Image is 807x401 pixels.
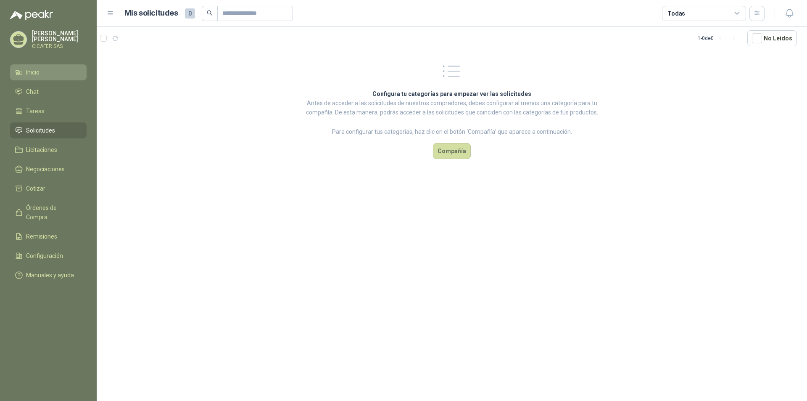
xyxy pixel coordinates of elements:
a: Chat [10,84,87,100]
a: Remisiones [10,228,87,244]
span: Solicitudes [26,126,55,135]
a: Inicio [10,64,87,80]
span: Inicio [26,68,40,77]
img: Logo peakr [10,10,53,20]
span: Chat [26,87,39,96]
p: Antes de acceder a las solicitudes de nuestros compradores, debes configurar al menos una categor... [305,98,599,117]
a: Configuración [10,248,87,264]
span: Tareas [26,106,45,116]
button: No Leídos [747,30,797,46]
span: Configuración [26,251,63,260]
p: CICAFER SAS [32,44,87,49]
span: Remisiones [26,232,57,241]
button: Compañía [433,143,471,159]
a: Tareas [10,103,87,119]
a: Órdenes de Compra [10,200,87,225]
a: Cotizar [10,181,87,197]
span: Negociaciones [26,165,65,174]
p: [PERSON_NAME] [PERSON_NAME] [32,30,87,42]
a: Solicitudes [10,122,87,138]
a: Manuales y ayuda [10,267,87,283]
span: Órdenes de Compra [26,203,79,222]
a: Negociaciones [10,161,87,177]
span: Licitaciones [26,145,57,154]
span: Cotizar [26,184,45,193]
span: Manuales y ayuda [26,271,74,280]
div: Todas [667,9,685,18]
div: 1 - 0 de 0 [698,32,741,45]
h1: Mis solicitudes [124,7,178,19]
p: Para configurar tus categorías, haz clic en el botón ‘Compañía’ que aparece a continuación. [305,127,599,136]
span: search [207,10,213,16]
a: Licitaciones [10,142,87,158]
span: 0 [185,8,195,19]
h2: Configura tu categorías para empezar ver las solicitudes [305,89,599,98]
